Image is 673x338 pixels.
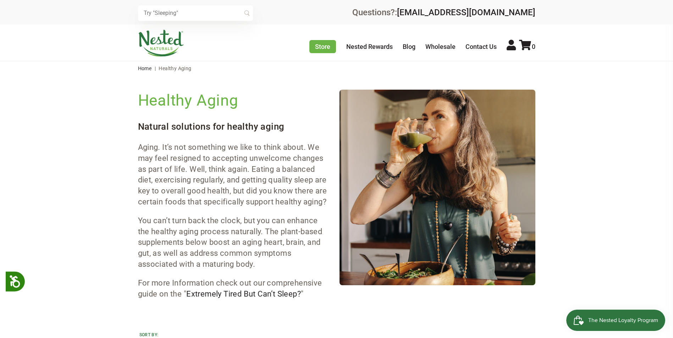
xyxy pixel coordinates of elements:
[309,40,336,53] a: Store
[403,43,415,50] a: Blog
[139,332,208,338] label: Sort by:
[566,310,666,331] iframe: Button to open loyalty program pop-up
[465,43,497,50] a: Contact Us
[425,43,456,50] a: Wholesale
[138,61,535,75] nav: breadcrumbs
[138,5,253,21] input: Try "Sleeping"
[138,90,328,111] h2: Healthy Aging
[340,90,535,285] img: Collections-Healthy-Aging_1100x.jpg
[138,215,328,270] p: You can’t turn back the clock, but you can enhance the healthy aging process naturally. The plant...
[186,289,301,298] a: Extremely Tired But Can’t Sleep?
[532,43,535,50] span: 0
[138,278,328,300] p: For more Information check out our comprehensive guide on the " "
[153,66,158,71] span: |
[352,8,535,17] div: Questions?:
[138,30,184,57] img: Nested Naturals
[138,66,152,71] a: Home
[346,43,393,50] a: Nested Rewards
[159,66,191,71] span: Healthy Aging
[138,142,328,208] p: Aging. It’s not something we like to think about. We may feel resigned to accepting unwelcome cha...
[397,7,535,17] a: [EMAIL_ADDRESS][DOMAIN_NAME]
[138,120,328,133] h3: Natural solutions for healthy aging
[519,43,535,50] a: 0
